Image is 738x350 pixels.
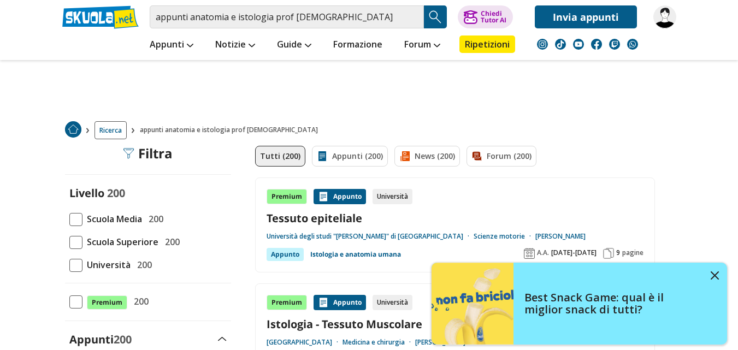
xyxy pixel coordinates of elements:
[459,35,515,53] a: Ripetizioni
[458,5,513,28] button: ChiediTutor AI
[653,5,676,28] img: noemizingoni
[147,35,196,55] a: Appunti
[627,39,638,50] img: WhatsApp
[82,235,158,249] span: Scuola Superiore
[537,39,548,50] img: instagram
[432,263,727,345] a: Best Snack Game: qual è il miglior snack di tutti?
[524,292,702,316] h4: Best Snack Game: qual è il miglior snack di tutti?
[481,10,506,23] div: Chiedi Tutor AI
[267,232,474,241] a: Università degli studi "[PERSON_NAME]" di [GEOGRAPHIC_DATA]
[87,295,127,310] span: Premium
[161,235,180,249] span: 200
[535,5,637,28] a: Invia appunti
[267,189,307,204] div: Premium
[274,35,314,55] a: Guide
[69,186,104,200] label: Livello
[267,295,307,310] div: Premium
[609,39,620,50] img: twitch
[330,35,385,55] a: Formazione
[150,5,424,28] input: Cerca appunti, riassunti o versioni
[95,121,127,139] a: Ricerca
[622,248,643,257] span: pagine
[255,146,305,167] a: Tutti (200)
[140,121,322,139] span: appunti anatomia e istologia prof [DEMOGRAPHIC_DATA]
[474,232,535,241] a: Scienze motorie
[212,35,258,55] a: Notizie
[267,338,343,347] a: [GEOGRAPHIC_DATA]
[82,258,131,272] span: Università
[524,248,535,259] img: Anno accademico
[218,337,227,341] img: Apri e chiudi sezione
[373,295,412,310] div: Università
[373,189,412,204] div: Università
[123,146,173,161] div: Filtra
[402,35,443,55] a: Forum
[535,232,586,241] a: [PERSON_NAME]
[267,211,643,226] a: Tessuto epiteliale
[267,317,643,331] a: Istologia - Tessuto Muscolare
[424,5,447,28] button: Search Button
[314,189,366,204] div: Appunto
[591,39,602,50] img: facebook
[471,151,482,162] img: Forum filtro contenuto
[467,146,536,167] a: Forum (200)
[603,248,614,259] img: Pagine
[343,338,415,347] a: Medicina e chirurgia
[65,121,81,139] a: Home
[267,248,304,261] div: Appunto
[537,248,549,257] span: A.A.
[555,39,566,50] img: tiktok
[65,121,81,138] img: Home
[427,9,444,25] img: Cerca appunti, riassunti o versioni
[711,271,719,280] img: close
[317,151,328,162] img: Appunti filtro contenuto
[394,146,460,167] a: News (200)
[312,146,388,167] a: Appunti (200)
[314,295,366,310] div: Appunto
[573,39,584,50] img: youtube
[144,212,163,226] span: 200
[551,248,597,257] span: [DATE]-[DATE]
[107,186,125,200] span: 200
[129,294,149,309] span: 200
[318,297,329,308] img: Appunti contenuto
[399,151,410,162] img: News filtro contenuto
[616,248,620,257] span: 9
[82,212,142,226] span: Scuola Media
[114,332,132,347] span: 200
[415,338,465,347] a: [PERSON_NAME]
[69,332,132,347] label: Appunti
[133,258,152,272] span: 200
[123,148,134,159] img: Filtra filtri mobile
[310,248,401,261] a: Istologia e anatomia umana
[318,191,329,202] img: Appunti contenuto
